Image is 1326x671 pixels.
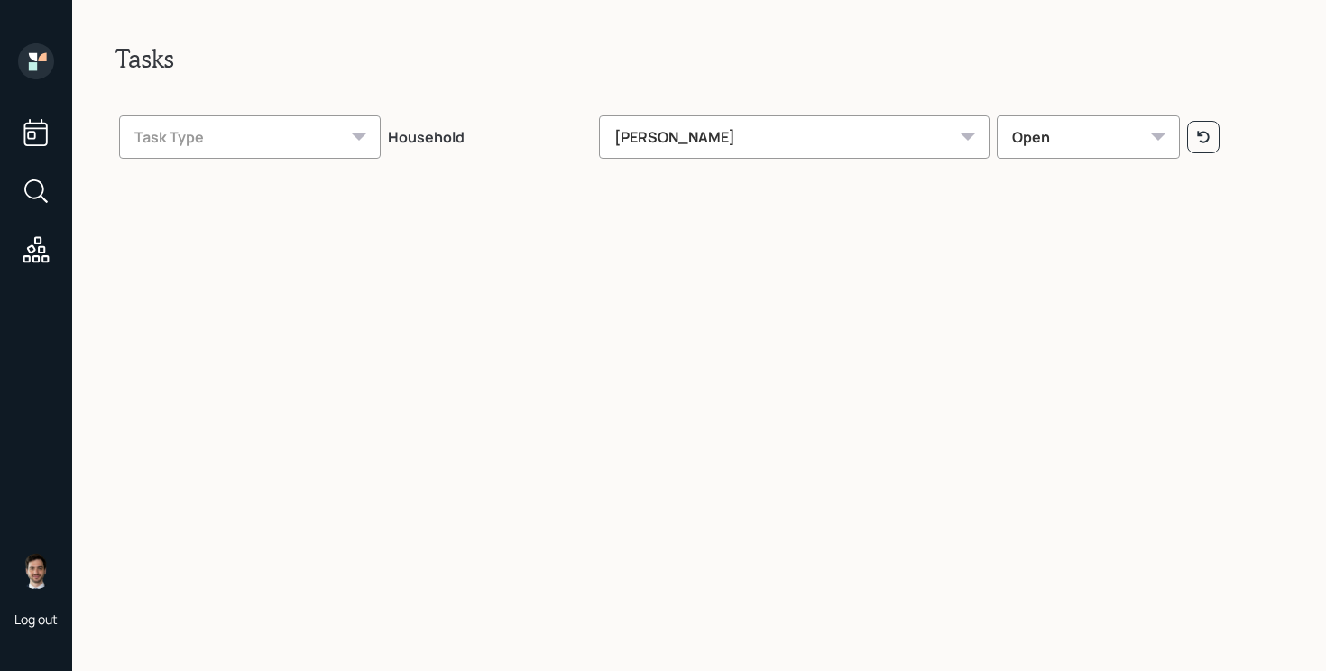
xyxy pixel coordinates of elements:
div: Task Type [119,115,381,159]
div: [PERSON_NAME] [599,115,990,159]
div: Open [997,115,1180,159]
h2: Tasks [115,43,1283,74]
div: Log out [14,611,58,628]
th: Household [384,103,594,166]
img: jonah-coleman-headshot.png [18,553,54,589]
